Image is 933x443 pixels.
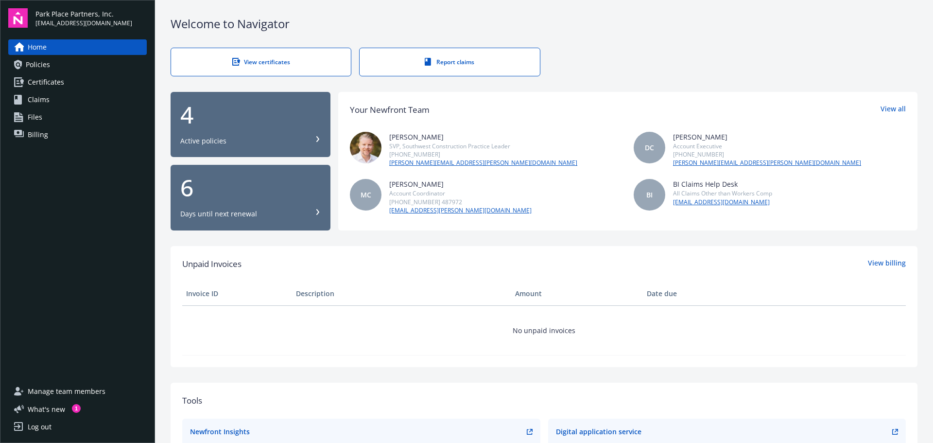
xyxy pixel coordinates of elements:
a: [EMAIL_ADDRESS][DOMAIN_NAME] [673,198,772,207]
span: Manage team members [28,384,105,399]
div: [PERSON_NAME] [389,132,577,142]
span: What ' s new [28,404,65,414]
a: Home [8,39,147,55]
th: Amount [511,282,643,305]
div: [PHONE_NUMBER] [673,150,861,159]
img: photo [350,132,381,163]
div: View certificates [190,58,331,66]
span: Claims [28,92,50,107]
div: Days until next renewal [180,209,257,219]
div: 6 [180,176,321,199]
div: Your Newfront Team [350,104,430,116]
div: Welcome to Navigator [171,16,917,32]
span: DC [645,142,654,153]
span: Certificates [28,74,64,90]
span: Policies [26,57,50,72]
div: Active policies [180,136,226,146]
img: navigator-logo.svg [8,8,28,28]
div: 4 [180,103,321,126]
div: Account Coordinator [389,189,532,197]
div: Report claims [379,58,520,66]
th: Date due [643,282,753,305]
button: 4Active policies [171,92,330,158]
span: [EMAIL_ADDRESS][DOMAIN_NAME] [35,19,132,28]
a: Billing [8,127,147,142]
span: Unpaid Invoices [182,258,242,270]
th: Description [292,282,511,305]
a: Report claims [359,48,540,76]
span: Home [28,39,47,55]
div: Account Executive [673,142,861,150]
div: SVP, Southwest Construction Practice Leader [389,142,577,150]
td: No unpaid invoices [182,305,906,355]
a: Files [8,109,147,125]
a: View certificates [171,48,351,76]
div: All Claims Other than Workers Comp [673,189,772,197]
div: [PERSON_NAME] [673,132,861,142]
span: Billing [28,127,48,142]
button: Park Place Partners, Inc.[EMAIL_ADDRESS][DOMAIN_NAME] [35,8,147,28]
a: [PERSON_NAME][EMAIL_ADDRESS][PERSON_NAME][DOMAIN_NAME] [389,159,577,167]
div: Newfront Insights [190,426,250,437]
div: [PERSON_NAME] [389,179,532,189]
a: [PERSON_NAME][EMAIL_ADDRESS][PERSON_NAME][DOMAIN_NAME] [673,159,861,167]
div: 1 [72,404,81,413]
span: MC [361,190,371,200]
a: View billing [868,258,906,270]
div: Digital application service [556,426,641,437]
div: Log out [28,419,52,435]
div: Tools [182,394,906,407]
div: [PHONE_NUMBER] 487972 [389,198,532,206]
th: Invoice ID [182,282,292,305]
button: 6Days until next renewal [171,165,330,230]
div: [PHONE_NUMBER] [389,150,577,159]
a: [EMAIL_ADDRESS][PERSON_NAME][DOMAIN_NAME] [389,206,532,215]
span: BI [646,190,653,200]
div: BI Claims Help Desk [673,179,772,189]
a: Certificates [8,74,147,90]
span: Files [28,109,42,125]
button: What's new1 [8,404,81,414]
span: Park Place Partners, Inc. [35,9,132,19]
a: View all [881,104,906,116]
a: Policies [8,57,147,72]
a: Manage team members [8,384,147,399]
a: Claims [8,92,147,107]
